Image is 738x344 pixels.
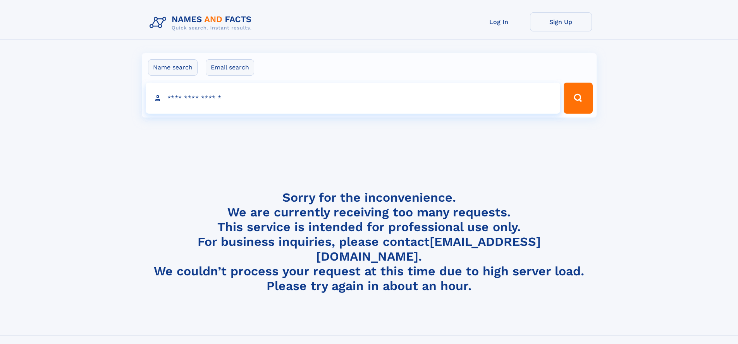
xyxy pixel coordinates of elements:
[530,12,592,31] a: Sign Up
[468,12,530,31] a: Log In
[146,83,561,114] input: search input
[148,59,198,76] label: Name search
[146,12,258,33] img: Logo Names and Facts
[146,190,592,294] h4: Sorry for the inconvenience. We are currently receiving too many requests. This service is intend...
[564,83,592,114] button: Search Button
[316,234,541,264] a: [EMAIL_ADDRESS][DOMAIN_NAME]
[206,59,254,76] label: Email search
